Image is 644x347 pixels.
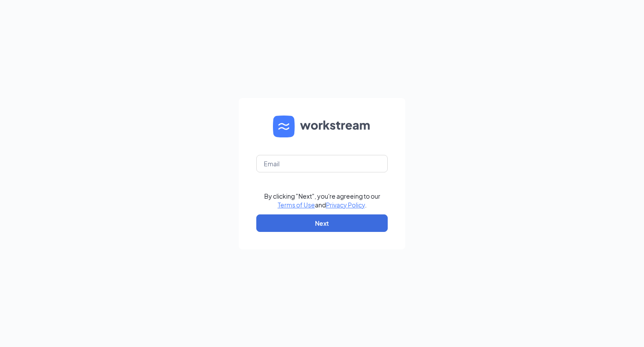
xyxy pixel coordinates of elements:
a: Privacy Policy [326,201,365,209]
a: Terms of Use [278,201,315,209]
input: Email [256,155,388,172]
div: By clicking "Next", you're agreeing to our and . [264,192,380,209]
img: WS logo and Workstream text [273,116,371,137]
button: Next [256,214,388,232]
